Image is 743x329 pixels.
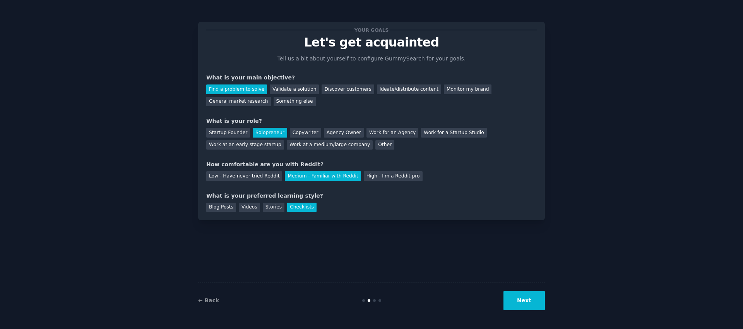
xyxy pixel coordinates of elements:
[274,55,469,63] p: Tell us a bit about yourself to configure GummySearch for your goals.
[322,84,374,94] div: Discover customers
[377,84,441,94] div: Ideate/distribute content
[353,26,390,34] span: Your goals
[206,97,271,107] div: General market research
[274,97,316,107] div: Something else
[206,160,537,169] div: How comfortable are you with Reddit?
[366,128,418,138] div: Work for an Agency
[287,140,373,150] div: Work at a medium/large company
[206,140,284,150] div: Work at an early stage startup
[421,128,486,138] div: Work for a Startup Studio
[206,192,537,200] div: What is your preferred learning style?
[239,203,260,212] div: Videos
[253,128,287,138] div: Solopreneur
[198,297,219,303] a: ← Back
[206,117,537,125] div: What is your role?
[206,36,537,49] p: Let's get acquainted
[287,203,317,212] div: Checklists
[444,84,491,94] div: Monitor my brand
[206,171,282,181] div: Low - Have never tried Reddit
[364,171,423,181] div: High - I'm a Reddit pro
[285,171,361,181] div: Medium - Familiar with Reddit
[206,203,236,212] div: Blog Posts
[290,128,321,138] div: Copywriter
[206,74,537,82] div: What is your main objective?
[375,140,394,150] div: Other
[206,128,250,138] div: Startup Founder
[206,84,267,94] div: Find a problem to solve
[270,84,319,94] div: Validate a solution
[503,291,545,310] button: Next
[324,128,364,138] div: Agency Owner
[263,203,284,212] div: Stories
